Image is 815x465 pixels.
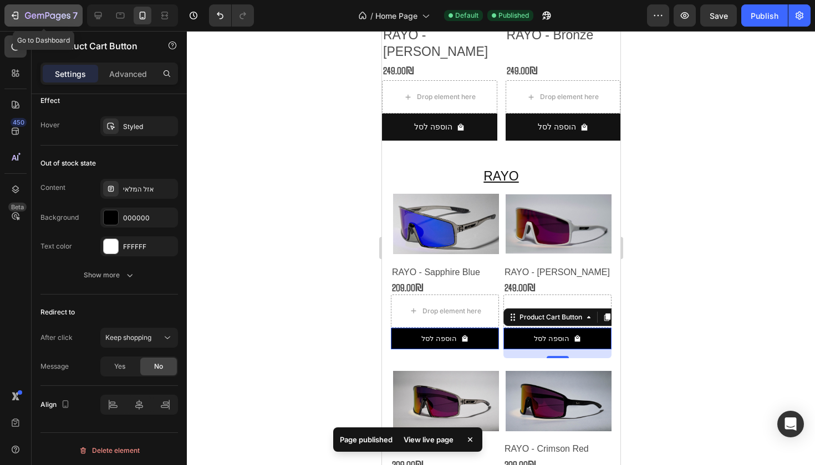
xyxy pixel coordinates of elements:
button: הוספה לסל [9,297,117,318]
div: Text color [40,241,72,251]
div: Effect [40,96,60,106]
button: Keep shopping [100,328,178,348]
div: 000000 [123,213,175,223]
div: Redirect to [40,307,75,317]
a: RAYO - Ruby Red [124,152,232,233]
span: Save [710,11,728,20]
div: 249.00₪ [121,249,230,264]
div: Drop element here [158,61,217,70]
h2: RAYO - [PERSON_NAME] [121,235,230,249]
div: Product Cart Button [135,281,202,291]
div: Background [40,213,79,223]
div: FFFFFF [123,242,175,252]
button: Publish [741,4,788,27]
div: View live page [397,432,460,447]
div: 209.00₪ [9,426,117,441]
h2: RAYO - Crimson Red [121,411,230,425]
p: Page published [340,434,393,445]
div: הוספה לסל [39,301,75,314]
div: הוספה לסל [156,89,194,103]
h2: RAYO - Dark Red [9,411,117,425]
div: Drop element here [40,276,99,285]
div: Styled [123,122,175,132]
a: RAYO - Dark Red [11,329,119,410]
p: Product Cart Button [54,39,148,53]
div: Show more [84,270,135,281]
a: RAYO - Crimson Red [124,329,232,410]
h2: RAYO - Sapphire Blue [9,235,117,249]
div: Undo/Redo [209,4,254,27]
div: Publish [751,10,778,22]
p: Advanced [109,68,147,80]
div: אזל המלאי [123,184,175,194]
button: הוספה לסל [121,297,230,318]
div: Open Intercom Messenger [777,411,804,437]
div: Content [40,183,65,193]
div: 209.00₪ [9,249,117,264]
p: 7 [73,9,78,22]
div: 209.00₪ [121,426,230,441]
iframe: Design area [382,31,620,465]
button: Delete element [40,442,178,459]
span: Keep shopping [105,333,151,342]
button: הוספה לסל [124,82,239,110]
div: Message [40,361,69,371]
div: 249.00₪ [124,29,239,49]
button: 7 [4,4,83,27]
div: Delete element [79,444,140,457]
div: 450 [11,118,27,127]
div: הוספה לסל [152,301,187,314]
div: After click [40,333,73,343]
span: Published [498,11,529,20]
button: Show more [40,265,178,285]
span: Home Page [375,10,417,22]
u: RAYO [101,138,136,152]
button: Save [700,4,737,27]
span: Yes [114,361,125,371]
div: Drop element here [153,276,212,285]
div: Beta [8,203,27,211]
span: / [370,10,373,22]
a: RAYO - Sapphire Blue [11,152,119,233]
span: No [154,361,163,371]
span: Default [455,11,478,20]
p: Settings [55,68,86,80]
div: Out of stock state [40,158,96,168]
div: Align [40,397,72,412]
div: Hover [40,120,60,130]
